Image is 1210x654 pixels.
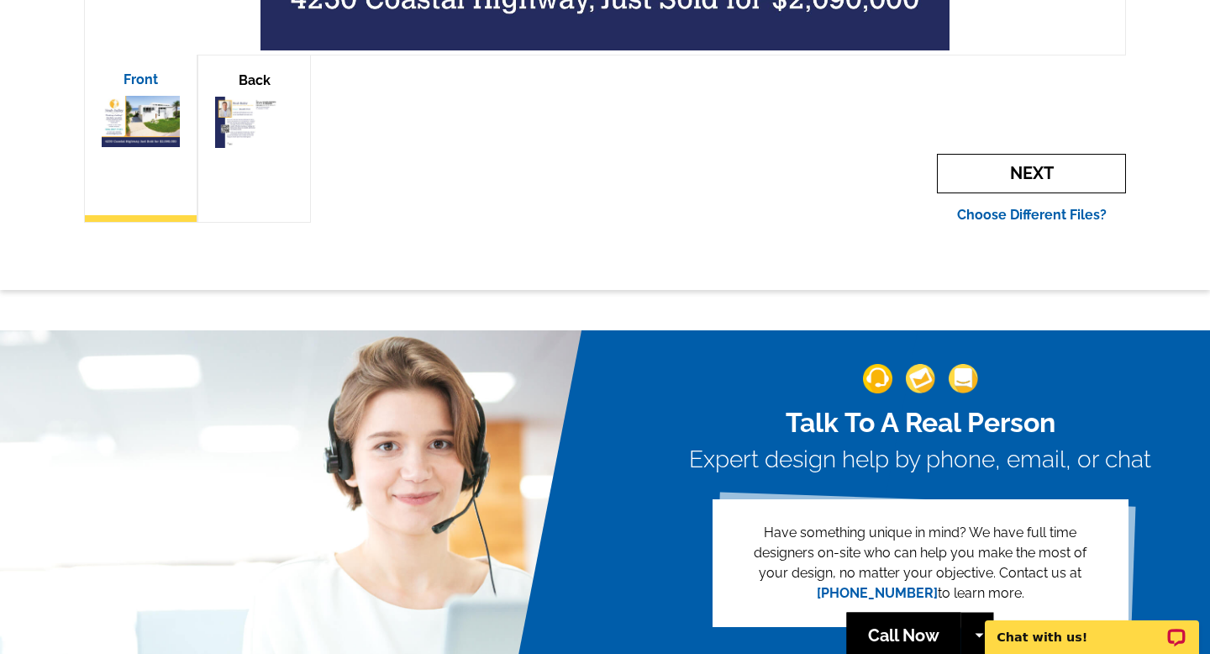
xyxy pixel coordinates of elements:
[937,154,1126,193] span: Next
[949,364,978,393] img: support-img-3_1.png
[974,601,1210,654] iframe: LiveChat chat widget
[906,364,935,393] img: support-img-2.png
[102,71,180,87] p: Front
[863,364,892,393] img: support-img-1.png
[689,446,1151,474] h3: Expert design help by phone, email, or chat
[817,585,938,601] a: [PHONE_NUMBER]
[215,72,293,88] p: Back
[102,96,180,147] img: small-thumb.jpg
[957,207,1107,223] a: Choose Different Files?
[689,407,1151,439] h2: Talk To A Real Person
[215,97,293,148] img: small-thumb.jpg
[739,523,1102,604] p: Have something unique in mind? We have full time designers on-site who can help you make the most...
